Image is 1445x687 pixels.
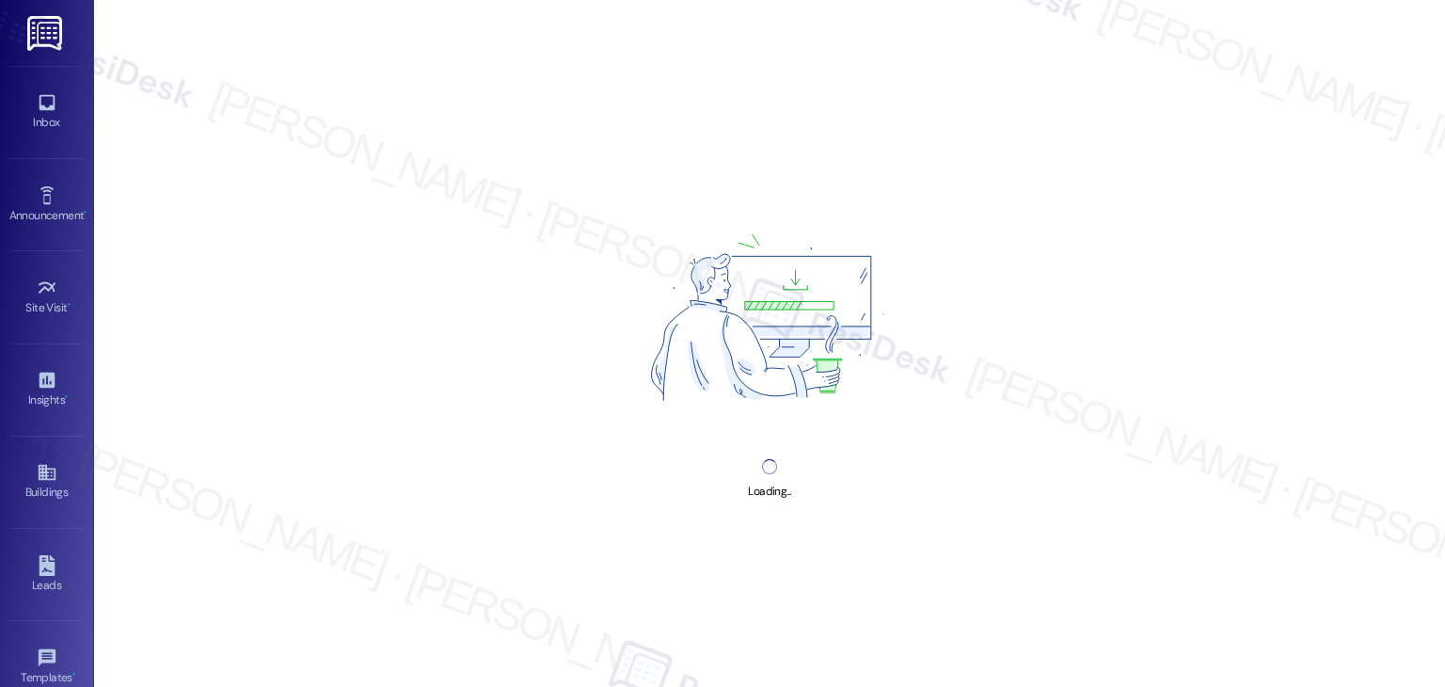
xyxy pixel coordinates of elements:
a: Leads [9,550,85,600]
a: Buildings [9,456,85,507]
span: • [84,206,87,219]
span: • [65,391,68,404]
a: Site Visit • [9,272,85,323]
a: Inbox [9,87,85,137]
img: ResiDesk Logo [27,16,66,51]
a: Insights • [9,364,85,415]
span: • [72,668,75,681]
span: • [68,298,71,312]
div: Loading... [748,482,790,502]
